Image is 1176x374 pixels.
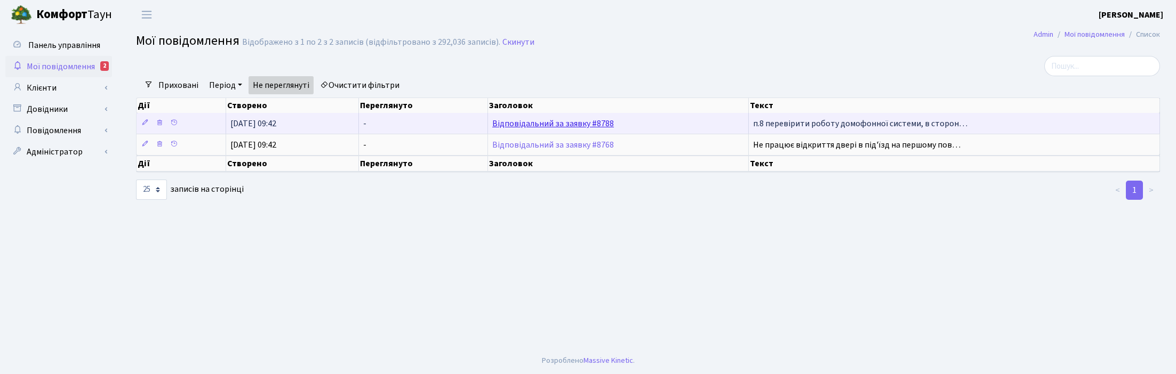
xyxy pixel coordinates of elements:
[136,180,167,200] select: записів на сторінці
[359,98,488,113] th: Переглянуто
[136,31,239,50] span: Мої повідомлення
[1018,23,1176,46] nav: breadcrumb
[542,355,635,367] div: Розроблено .
[749,98,1160,113] th: Текст
[1044,56,1160,76] input: Пошук...
[242,37,500,47] div: Відображено з 1 по 2 з 2 записів (відфільтровано з 292,036 записів).
[5,56,112,77] a: Мої повідомлення2
[136,180,244,200] label: записів на сторінці
[492,118,614,129] a: Відповідальний за заявку #8788
[488,98,749,113] th: Заголовок
[230,118,276,129] span: [DATE] 09:42
[5,77,112,99] a: Клієнти
[583,355,633,366] a: Massive Kinetic
[133,6,160,23] button: Переключити навігацію
[1065,29,1125,40] a: Мої повідомлення
[502,37,534,47] a: Скинути
[154,76,203,94] a: Приховані
[492,139,614,151] a: Відповідальний за заявку #8768
[11,4,32,26] img: logo.png
[27,61,95,72] span: Мої повідомлення
[316,76,404,94] a: Очистити фільтри
[230,139,276,151] span: [DATE] 09:42
[205,76,246,94] a: Період
[36,6,87,23] b: Комфорт
[488,156,749,172] th: Заголовок
[226,98,359,113] th: Створено
[5,120,112,141] a: Повідомлення
[753,139,961,151] span: Не працює відкриття двері в під'їзд на першому пов…
[1099,9,1163,21] a: [PERSON_NAME]
[1125,29,1160,40] li: Список
[226,156,359,172] th: Створено
[36,6,112,24] span: Таун
[363,118,366,129] span: -
[249,76,314,94] a: Не переглянуті
[749,156,1160,172] th: Текст
[5,141,112,162] a: Адміністратор
[1034,29,1053,40] a: Admin
[1126,181,1143,200] a: 1
[137,98,226,113] th: Дії
[363,139,366,151] span: -
[100,61,109,71] div: 2
[5,35,112,56] a: Панель управління
[753,118,967,129] span: п.8 перевірити роботу домофонної системи, в сторон…
[28,39,100,51] span: Панель управління
[137,156,226,172] th: Дії
[5,99,112,120] a: Довідники
[359,156,488,172] th: Переглянуто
